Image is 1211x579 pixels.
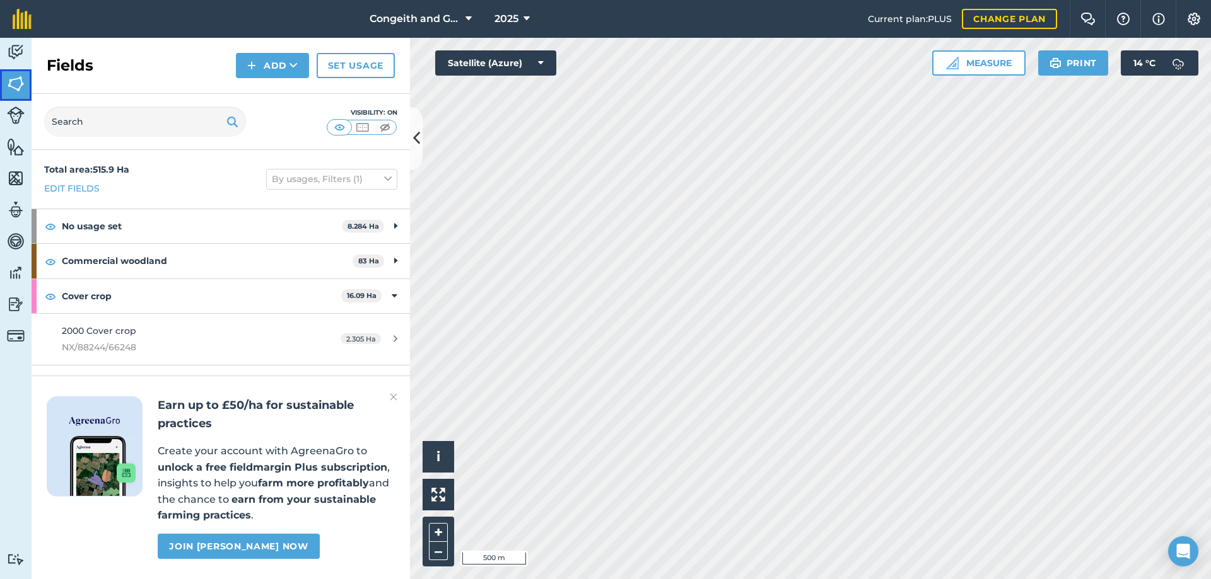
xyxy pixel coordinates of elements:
[962,9,1057,29] a: Change plan
[45,289,56,304] img: svg+xml;base64,PHN2ZyB4bWxucz0iaHR0cDovL3d3dy53My5vcmcvMjAwMC9zdmciIHdpZHRoPSIxOCIgaGVpZ2h0PSIyNC...
[332,121,348,134] img: svg+xml;base64,PHN2ZyB4bWxucz0iaHR0cDovL3d3dy53My5vcmcvMjAwMC9zdmciIHdpZHRoPSI1MCIgaGVpZ2h0PSI0MC...
[7,74,25,93] img: svg+xml;base64,PHN2ZyB4bWxucz0iaHR0cDovL3d3dy53My5vcmcvMjAwMC9zdmciIHdpZHRoPSI1NiIgaGVpZ2h0PSI2MC...
[32,314,410,365] a: 2000 Cover cropNX/88244/662482.305 Ha
[354,121,370,134] img: svg+xml;base64,PHN2ZyB4bWxucz0iaHR0cDovL3d3dy53My5vcmcvMjAwMC9zdmciIHdpZHRoPSI1MCIgaGVpZ2h0PSI0MC...
[32,279,410,313] div: Cover crop16.09 Ha
[494,11,518,26] span: 2025
[13,9,32,29] img: fieldmargin Logo
[435,50,556,76] button: Satellite (Azure)
[1133,50,1155,76] span: 14 ° C
[7,169,25,188] img: svg+xml;base64,PHN2ZyB4bWxucz0iaHR0cDovL3d3dy53My5vcmcvMjAwMC9zdmciIHdpZHRoPSI1NiIgaGVpZ2h0PSI2MC...
[358,256,379,265] strong: 83 Ha
[377,121,393,134] img: svg+xml;base64,PHN2ZyB4bWxucz0iaHR0cDovL3d3dy53My5vcmcvMjAwMC9zdmciIHdpZHRoPSI1MCIgaGVpZ2h0PSI0MC...
[7,295,25,314] img: svg+xml;base64,PD94bWwgdmVyc2lvbj0iMS4wIiBlbmNvZGluZz0idXRmLTgiPz4KPCEtLSBHZW5lcmF0b3I6IEFkb2JlIE...
[47,55,93,76] h2: Fields
[347,291,377,300] strong: 16.09 Ha
[946,57,959,69] img: Ruler icon
[868,12,952,26] span: Current plan : PLUS
[429,523,448,542] button: +
[1166,50,1191,76] img: svg+xml;base64,PD94bWwgdmVyc2lvbj0iMS4wIiBlbmNvZGluZz0idXRmLTgiPz4KPCEtLSBHZW5lcmF0b3I6IEFkb2JlIE...
[62,209,342,243] strong: No usage set
[348,222,379,231] strong: 8.284 Ha
[44,164,129,175] strong: Total area : 515.9 Ha
[236,53,309,78] button: Add
[158,493,376,522] strong: earn from your sustainable farming practices
[7,137,25,156] img: svg+xml;base64,PHN2ZyB4bWxucz0iaHR0cDovL3d3dy53My5vcmcvMjAwMC9zdmciIHdpZHRoPSI1NiIgaGVpZ2h0PSI2MC...
[932,50,1026,76] button: Measure
[1050,55,1062,71] img: svg+xml;base64,PHN2ZyB4bWxucz0iaHR0cDovL3d3dy53My5vcmcvMjAwMC9zdmciIHdpZHRoPSIxOSIgaGVpZ2h0PSIyNC...
[44,106,246,137] input: Search
[158,443,395,524] p: Create your account with AgreenaGro to , insights to help you and the chance to .
[7,43,25,62] img: svg+xml;base64,PD94bWwgdmVyc2lvbj0iMS4wIiBlbmNvZGluZz0idXRmLTgiPz4KPCEtLSBHZW5lcmF0b3I6IEFkb2JlIE...
[7,200,25,219] img: svg+xml;base64,PD94bWwgdmVyc2lvbj0iMS4wIiBlbmNvZGluZz0idXRmLTgiPz4KPCEtLSBHZW5lcmF0b3I6IEFkb2JlIE...
[429,542,448,560] button: –
[32,365,410,399] a: 36 Acre - Bottom - NF - 20253.007 Ha
[7,327,25,345] img: svg+xml;base64,PD94bWwgdmVyc2lvbj0iMS4wIiBlbmNvZGluZz0idXRmLTgiPz4KPCEtLSBHZW5lcmF0b3I6IEFkb2JlIE...
[32,244,410,278] div: Commercial woodland83 Ha
[62,340,299,354] span: NX/88244/66248
[423,441,454,473] button: i
[1121,50,1198,76] button: 14 °C
[45,254,56,269] img: svg+xml;base64,PHN2ZyB4bWxucz0iaHR0cDovL3d3dy53My5vcmcvMjAwMC9zdmciIHdpZHRoPSIxOCIgaGVpZ2h0PSIyNC...
[436,449,440,464] span: i
[7,106,25,124] img: svg+xml;base64,PD94bWwgdmVyc2lvbj0iMS4wIiBlbmNvZGluZz0idXRmLTgiPz4KPCEtLSBHZW5lcmF0b3I6IEFkb2JlIE...
[32,209,410,243] div: No usage set8.284 Ha
[390,389,397,404] img: svg+xml;base64,PHN2ZyB4bWxucz0iaHR0cDovL3d3dy53My5vcmcvMjAwMC9zdmciIHdpZHRoPSIyMiIgaGVpZ2h0PSIzMC...
[327,108,397,118] div: Visibility: On
[158,534,319,559] a: Join [PERSON_NAME] now
[317,53,395,78] a: Set usage
[1168,536,1198,566] div: Open Intercom Messenger
[7,232,25,251] img: svg+xml;base64,PD94bWwgdmVyc2lvbj0iMS4wIiBlbmNvZGluZz0idXRmLTgiPz4KPCEtLSBHZW5lcmF0b3I6IEFkb2JlIE...
[62,279,341,313] strong: Cover crop
[258,477,369,489] strong: farm more profitably
[45,219,56,234] img: svg+xml;base64,PHN2ZyB4bWxucz0iaHR0cDovL3d3dy53My5vcmcvMjAwMC9zdmciIHdpZHRoPSIxOCIgaGVpZ2h0PSIyNC...
[370,11,460,26] span: Congeith and Glaisters
[1038,50,1109,76] button: Print
[62,244,353,278] strong: Commercial woodland
[341,333,381,344] span: 2.305 Ha
[62,325,136,336] span: 2000 Cover crop
[1152,11,1165,26] img: svg+xml;base64,PHN2ZyB4bWxucz0iaHR0cDovL3d3dy53My5vcmcvMjAwMC9zdmciIHdpZHRoPSIxNyIgaGVpZ2h0PSIxNy...
[1080,13,1096,25] img: Two speech bubbles overlapping with the left bubble in the forefront
[158,396,395,433] h2: Earn up to £50/ha for sustainable practices
[158,461,387,473] strong: unlock a free fieldmargin Plus subscription
[1116,13,1131,25] img: A question mark icon
[247,58,256,73] img: svg+xml;base64,PHN2ZyB4bWxucz0iaHR0cDovL3d3dy53My5vcmcvMjAwMC9zdmciIHdpZHRoPSIxNCIgaGVpZ2h0PSIyNC...
[431,488,445,502] img: Four arrows, one pointing top left, one top right, one bottom right and the last bottom left
[266,169,397,189] button: By usages, Filters (1)
[7,263,25,282] img: svg+xml;base64,PD94bWwgdmVyc2lvbj0iMS4wIiBlbmNvZGluZz0idXRmLTgiPz4KPCEtLSBHZW5lcmF0b3I6IEFkb2JlIE...
[1186,13,1202,25] img: A cog icon
[44,181,100,195] a: Edit fields
[7,553,25,565] img: svg+xml;base64,PD94bWwgdmVyc2lvbj0iMS4wIiBlbmNvZGluZz0idXRmLTgiPz4KPCEtLSBHZW5lcmF0b3I6IEFkb2JlIE...
[226,114,238,129] img: svg+xml;base64,PHN2ZyB4bWxucz0iaHR0cDovL3d3dy53My5vcmcvMjAwMC9zdmciIHdpZHRoPSIxOSIgaGVpZ2h0PSIyNC...
[70,436,136,496] img: Screenshot of the Gro app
